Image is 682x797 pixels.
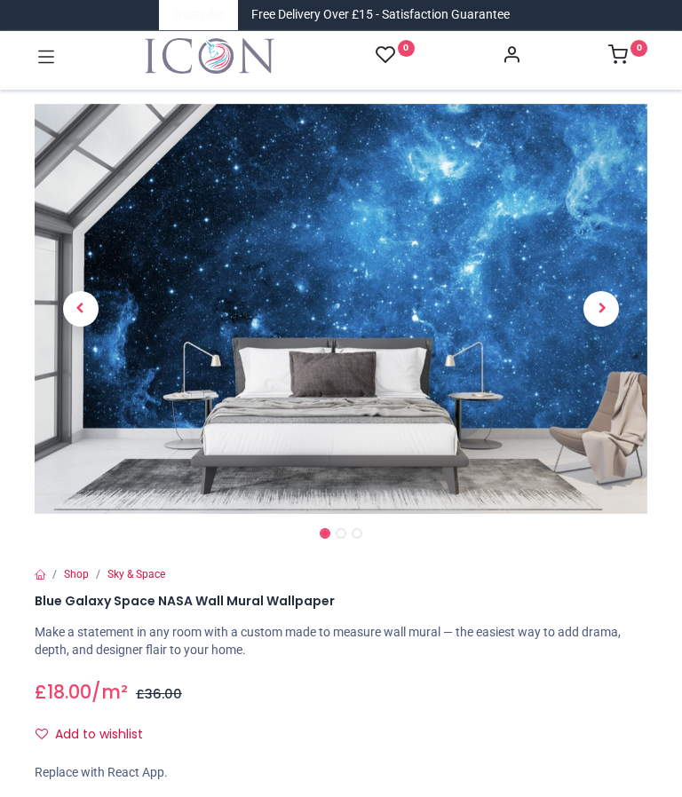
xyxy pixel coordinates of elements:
a: Next [556,165,648,453]
span: 18.00 [47,679,91,705]
span: Next [583,291,619,327]
img: Blue Galaxy Space NASA Wall Mural Wallpaper [35,104,647,514]
span: 36.00 [145,685,182,703]
a: Logo of Icon Wall Stickers [145,38,274,74]
span: £ [136,685,182,703]
sup: 0 [398,40,415,57]
h1: Blue Galaxy Space NASA Wall Mural Wallpaper [35,593,647,611]
span: /m² [91,679,128,705]
a: Shop [64,568,89,580]
div: Replace with React App. [35,764,647,782]
p: Make a statement in any room with a custom made to measure wall mural — the easiest way to add dr... [35,624,647,659]
button: Add to wishlistAdd to wishlist [35,720,158,750]
a: Trustpilot [172,6,225,24]
a: 0 [376,44,415,67]
a: Previous [35,165,127,453]
img: Icon Wall Stickers [145,38,274,74]
sup: 0 [630,40,647,57]
a: Sky & Space [107,568,165,580]
span: £ [35,680,91,706]
span: Previous [63,291,99,327]
i: Add to wishlist [36,728,48,740]
a: Account Info [502,50,521,64]
a: 0 [608,50,647,64]
div: Free Delivery Over £15 - Satisfaction Guarantee [251,6,510,24]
